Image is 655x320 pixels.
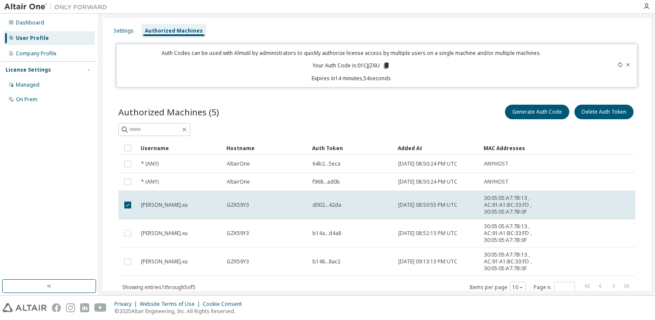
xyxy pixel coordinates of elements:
[484,251,541,272] span: 30:05:05:A7:7B:13 , AC:91:A1:BC:33:FD , 30:05:05:A7:7B:0F
[484,195,541,215] span: 30:05:05:A7:7B:13 , AC:91:A1:BC:33:FD , 30:05:05:A7:7B:0F
[227,160,250,167] span: AltairOne
[312,202,341,208] span: d002...42da
[203,301,247,308] div: Cookie Consent
[226,141,305,155] div: Hostname
[227,202,249,208] span: GZK59Y3
[141,230,188,237] span: [PERSON_NAME].xu
[398,258,457,265] span: [DATE] 09:13:13 PM UTC
[398,178,457,185] span: [DATE] 08:50:24 PM UTC
[574,105,634,119] button: Delete Auth Token
[141,160,159,167] span: * (ANY)
[141,141,219,155] div: Username
[122,49,581,57] p: Auth Codes can be used with Almutil by administrators to quickly authorize license access by mult...
[145,27,203,34] div: Authorized Machines
[118,106,219,118] span: Authorized Machines (5)
[505,105,569,119] button: Generate Auth Code
[312,258,340,265] span: b148...8ac2
[484,141,541,155] div: MAC Addresses
[398,230,457,237] span: [DATE] 08:52:13 PM UTC
[66,303,75,312] img: instagram.svg
[312,230,341,237] span: b14a...d4a8
[398,202,457,208] span: [DATE] 08:50:55 PM UTC
[16,50,57,57] div: Company Profile
[141,178,159,185] span: * (ANY)
[484,178,508,185] span: ANYHOST
[512,284,524,291] button: 10
[6,66,51,73] div: License Settings
[3,303,47,312] img: altair_logo.svg
[227,230,249,237] span: GZK59Y3
[114,308,247,315] p: © 2025 Altair Engineering, Inc. All Rights Reserved.
[484,160,508,167] span: ANYHOST
[16,35,49,42] div: User Profile
[122,75,581,82] p: Expires in 14 minutes, 54 seconds
[140,301,203,308] div: Website Terms of Use
[94,303,107,312] img: youtube.svg
[484,223,541,244] span: 30:05:05:A7:7B:13 , AC:91:A1:BC:33:FD , 30:05:05:A7:7B:0F
[469,282,526,293] span: Items per page
[312,178,340,185] span: f968...ad0b
[114,27,134,34] div: Settings
[227,178,250,185] span: AltairOne
[312,62,390,69] p: Your Auth Code is: 01CJJZ6U
[227,258,249,265] span: GZK59Y3
[52,303,61,312] img: facebook.svg
[534,282,575,293] span: Page n.
[141,258,188,265] span: [PERSON_NAME].xu
[80,303,89,312] img: linkedin.svg
[4,3,111,11] img: Altair One
[312,141,391,155] div: Auth Token
[16,19,44,26] div: Dashboard
[122,284,195,291] span: Showing entries 1 through 5 of 5
[398,160,457,167] span: [DATE] 08:50:24 PM UTC
[398,141,477,155] div: Added At
[16,82,39,88] div: Managed
[141,202,188,208] span: [PERSON_NAME].xu
[312,160,340,167] span: 64b2...5eca
[16,96,37,103] div: On Prem
[114,301,140,308] div: Privacy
